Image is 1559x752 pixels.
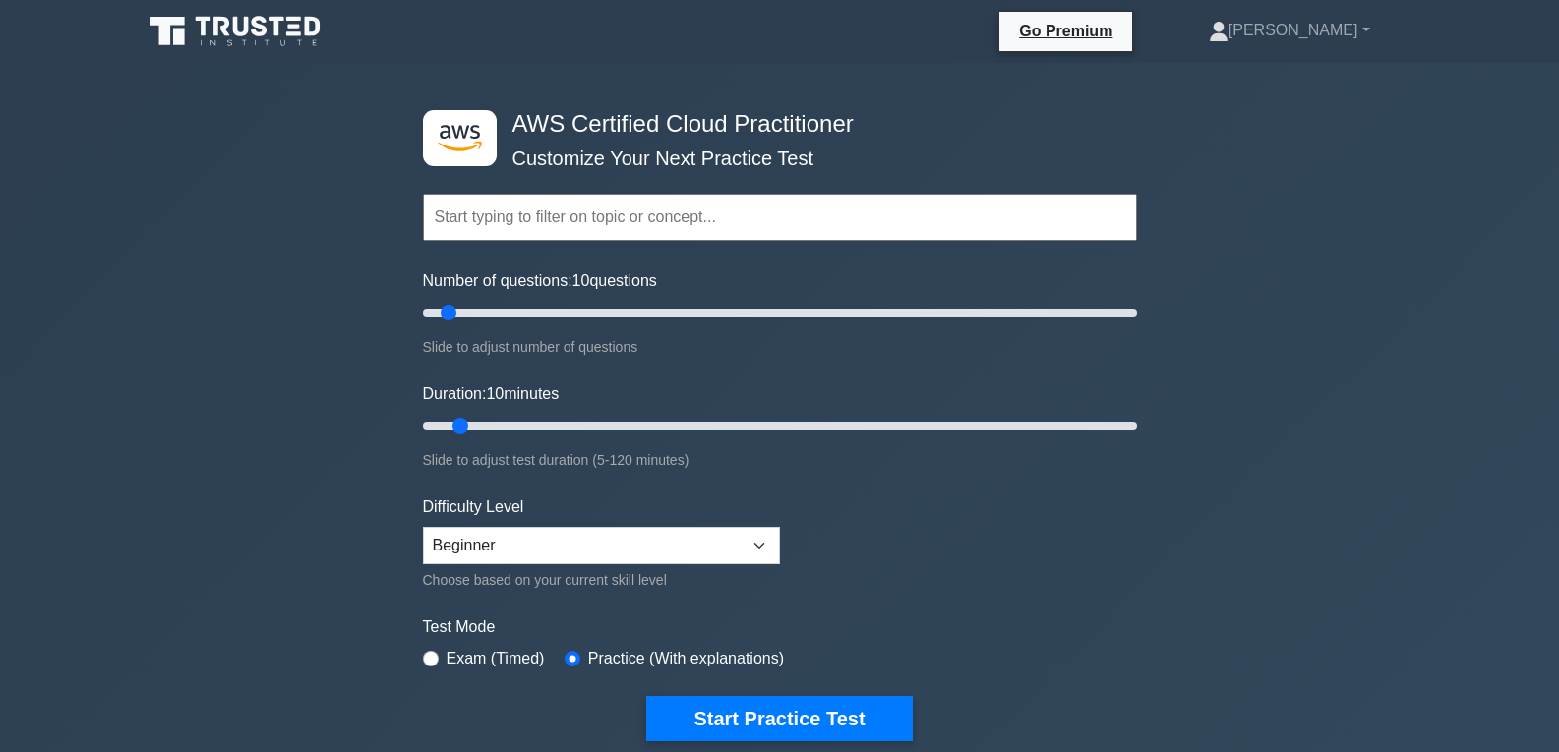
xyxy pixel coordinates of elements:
[423,194,1137,241] input: Start typing to filter on topic or concept...
[1007,19,1124,43] a: Go Premium
[423,615,1137,639] label: Test Mode
[572,272,590,289] span: 10
[646,696,912,741] button: Start Practice Test
[447,647,545,670] label: Exam (Timed)
[588,647,784,670] label: Practice (With explanations)
[486,385,504,402] span: 10
[1162,11,1417,50] a: [PERSON_NAME]
[505,110,1041,139] h4: AWS Certified Cloud Practitioner
[423,269,657,293] label: Number of questions: questions
[423,382,560,406] label: Duration: minutes
[423,495,524,519] label: Difficulty Level
[423,335,1137,359] div: Slide to adjust number of questions
[423,448,1137,472] div: Slide to adjust test duration (5-120 minutes)
[423,568,780,592] div: Choose based on your current skill level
